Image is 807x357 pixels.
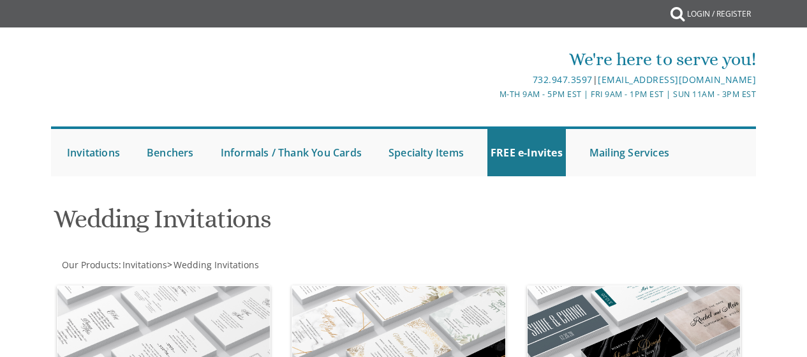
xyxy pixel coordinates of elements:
a: FREE e-Invites [487,129,566,176]
a: Invitations [121,259,167,271]
span: Wedding Invitations [174,259,259,271]
a: Invitations [64,129,123,176]
h1: Wedding Invitations [54,205,514,243]
a: Our Products [61,259,119,271]
span: > [167,259,259,271]
div: : [51,259,404,271]
div: | [286,72,756,87]
a: Informals / Thank You Cards [218,129,365,176]
span: Invitations [122,259,167,271]
div: We're here to serve you! [286,47,756,72]
a: [EMAIL_ADDRESS][DOMAIN_NAME] [598,73,756,86]
a: Wedding Invitations [172,259,259,271]
a: Benchers [144,129,197,176]
a: 732.947.3597 [533,73,593,86]
div: M-Th 9am - 5pm EST | Fri 9am - 1pm EST | Sun 11am - 3pm EST [286,87,756,101]
a: Specialty Items [385,129,467,176]
a: Mailing Services [586,129,672,176]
